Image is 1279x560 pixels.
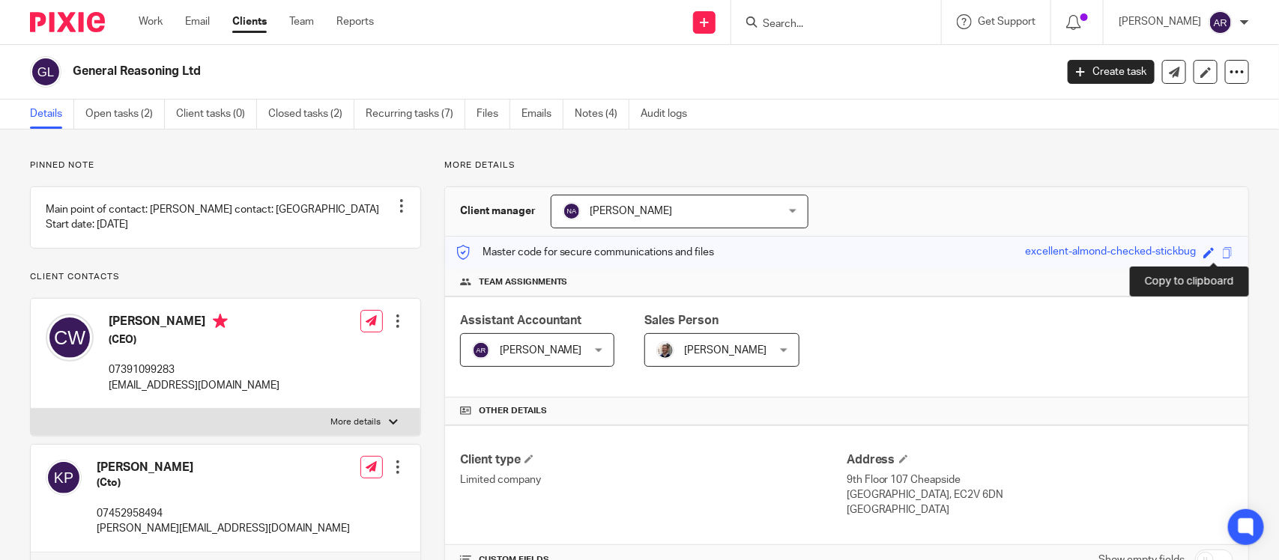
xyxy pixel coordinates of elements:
[109,332,279,347] h5: (CEO)
[176,100,257,129] a: Client tasks (0)
[97,475,350,490] h5: (Cto)
[30,100,74,129] a: Details
[139,14,163,29] a: Work
[479,276,568,288] span: Team assignments
[109,362,279,377] p: 07391099283
[46,460,82,496] img: svg%3E
[185,14,210,29] a: Email
[472,341,490,359] img: svg%3E
[684,345,767,356] span: [PERSON_NAME]
[847,487,1233,502] p: [GEOGRAPHIC_DATA], EC2V 6DN
[97,521,350,536] p: [PERSON_NAME][EMAIL_ADDRESS][DOMAIN_NAME]
[232,14,267,29] a: Clients
[213,314,228,329] i: Primary
[97,506,350,521] p: 07452958494
[847,452,1233,468] h4: Address
[366,100,465,129] a: Recurring tasks (7)
[477,100,510,129] a: Files
[500,345,582,356] span: [PERSON_NAME]
[460,452,847,468] h4: Client type
[1025,244,1196,261] div: excellent-almond-checked-stickbug
[289,14,314,29] a: Team
[656,341,674,359] img: Matt%20Circle.png
[521,100,563,129] a: Emails
[978,16,1035,27] span: Get Support
[336,14,374,29] a: Reports
[30,159,421,171] p: Pinned note
[590,206,673,216] span: [PERSON_NAME]
[644,314,719,326] span: Sales Person
[331,416,381,428] p: More details
[460,314,582,326] span: Assistant Accountant
[641,100,698,129] a: Audit logs
[563,202,581,220] img: svg%3E
[46,314,94,362] img: svg%3E
[97,460,350,475] h4: [PERSON_NAME]
[761,18,896,31] input: Search
[460,472,847,487] p: Limited company
[456,245,715,260] p: Master code for secure communications and files
[847,502,1233,517] p: [GEOGRAPHIC_DATA]
[479,405,547,417] span: Other details
[30,12,105,32] img: Pixie
[109,378,279,393] p: [EMAIL_ADDRESS][DOMAIN_NAME]
[268,100,354,129] a: Closed tasks (2)
[1068,60,1155,84] a: Create task
[73,64,850,79] h2: General Reasoning Ltd
[444,159,1249,171] p: More details
[460,204,536,219] h3: Client manager
[30,56,61,88] img: svg%3E
[85,100,165,129] a: Open tasks (2)
[30,271,421,283] p: Client contacts
[575,100,629,129] a: Notes (4)
[109,314,279,332] h4: [PERSON_NAME]
[847,472,1233,487] p: 9th Floor 107 Cheapside
[1119,14,1201,29] p: [PERSON_NAME]
[1209,10,1233,34] img: svg%3E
